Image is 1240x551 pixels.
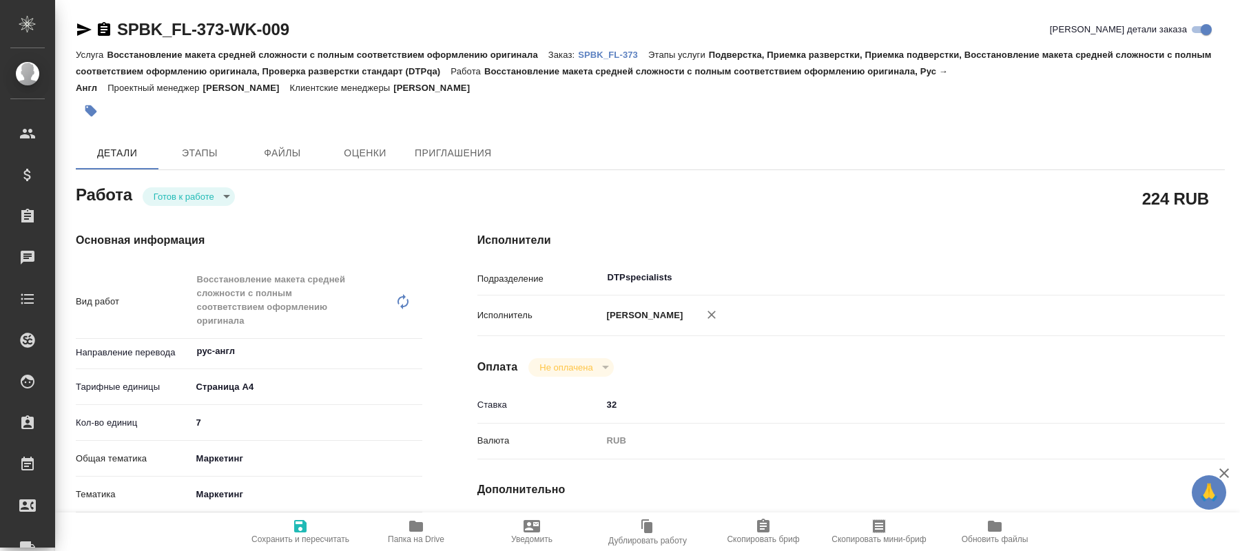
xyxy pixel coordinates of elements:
button: Папка на Drive [358,512,474,551]
span: [PERSON_NAME] детали заказа [1050,23,1187,37]
h2: Работа [76,181,132,206]
div: Страница А4 [192,375,422,399]
span: Обновить файлы [962,534,1029,544]
p: Клиентские менеджеры [290,83,394,93]
p: Подразделение [477,272,602,286]
p: Вид работ [76,295,192,309]
button: Не оплачена [535,362,597,373]
p: Проектный менеджер [107,83,203,93]
p: [PERSON_NAME] [602,309,683,322]
span: Приглашения [415,145,492,162]
h4: Основная информация [76,232,422,249]
span: 🙏 [1197,478,1221,507]
span: Папка на Drive [388,534,444,544]
span: Детали [84,145,150,162]
div: RUB [602,429,1163,453]
button: Дублировать работу [590,512,705,551]
button: Удалить исполнителя [696,300,727,330]
button: Готов к работе [149,191,218,202]
span: Скопировать бриф [727,534,799,544]
p: Этапы услуги [648,50,709,60]
h2: 224 RUB [1142,187,1209,210]
p: Кол-во единиц [76,416,192,430]
span: Файлы [249,145,316,162]
div: Готов к работе [143,187,235,206]
button: Скопировать ссылку для ЯМессенджера [76,21,92,38]
span: Уведомить [511,534,552,544]
span: Дублировать работу [608,536,687,545]
p: Тарифные единицы [76,380,192,394]
input: ✎ Введи что-нибудь [192,413,422,433]
button: Скопировать мини-бриф [821,512,937,551]
span: Оценки [332,145,398,162]
input: ✎ Введи что-нибудь [602,395,1163,415]
button: Добавить тэг [76,96,106,126]
button: Уведомить [474,512,590,551]
p: [PERSON_NAME] [203,83,290,93]
button: Сохранить и пересчитать [242,512,358,551]
a: SPBK_FL-373 [578,48,648,60]
div: Маркетинг [192,483,422,506]
h4: Исполнители [477,232,1225,249]
p: Работа [451,66,484,76]
p: SPBK_FL-373 [578,50,648,60]
span: Скопировать мини-бриф [831,534,926,544]
p: Услуга [76,50,107,60]
p: Восстановление макета средней сложности с полным соответствием оформлению оригинала, Рус → Англ [76,66,948,93]
button: Open [1155,276,1158,279]
p: Ставка [477,398,602,412]
a: SPBK_FL-373-WK-009 [117,20,289,39]
div: Готов к работе [528,358,613,377]
button: Open [415,350,417,353]
p: Направление перевода [76,346,192,360]
button: Скопировать бриф [705,512,821,551]
p: Исполнитель [477,309,602,322]
span: Сохранить и пересчитать [251,534,349,544]
button: Скопировать ссылку [96,21,112,38]
p: Восстановление макета средней сложности с полным соответствием оформлению оригинала [107,50,548,60]
p: Тематика [76,488,192,501]
h4: Оплата [477,359,518,375]
button: 🙏 [1192,475,1226,510]
p: Общая тематика [76,452,192,466]
p: Заказ: [548,50,578,60]
button: Обновить файлы [937,512,1053,551]
p: Валюта [477,434,602,448]
div: Маркетинг [192,447,422,470]
p: [PERSON_NAME] [393,83,480,93]
span: Этапы [167,145,233,162]
h4: Дополнительно [477,481,1225,498]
